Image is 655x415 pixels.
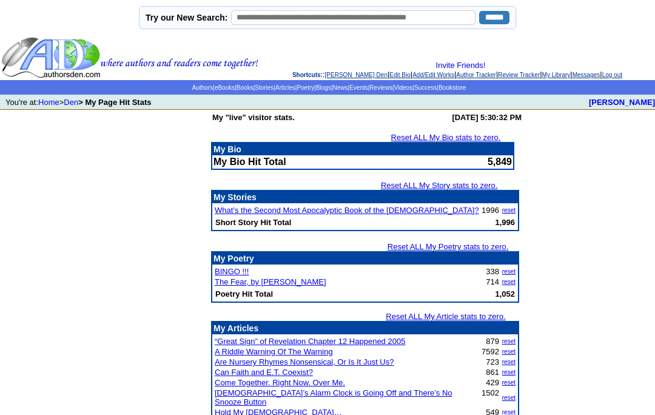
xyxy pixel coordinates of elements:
a: Invite Friends! [436,61,486,70]
p: My Articles [213,323,517,333]
a: “Great Sign” of Revelation Chapter 12 Happened 2005 [215,337,405,346]
a: What’s the Second Most Apocalyptic Book of the [DEMOGRAPHIC_DATA]? [215,206,479,215]
a: Add/Edit Works [412,72,454,78]
font: You're at: > [5,98,151,107]
a: Author Tracker [456,72,496,78]
font: 1996 [482,206,499,215]
p: My Bio [213,144,512,154]
a: BINGO !!! [215,267,249,276]
a: Reset ALL My Story stats to zero. [381,181,497,190]
a: reset [502,379,516,386]
a: reset [502,207,516,214]
b: Poetry Hit Total [215,289,273,299]
a: Edit Bio [389,72,410,78]
a: [DEMOGRAPHIC_DATA]’s Alarm Clock is Going Off and There’s No Snooze Button [215,388,452,407]
label: Try our New Search: [146,13,227,22]
b: [DATE] 5:30:32 PM [452,113,522,122]
p: My Poetry [213,254,517,263]
a: reset [502,348,516,355]
a: Home [38,98,59,107]
b: Short Story Hit Total [215,218,291,227]
a: reset [502,359,516,365]
a: Reset ALL My Poetry stats to zero. [388,242,509,251]
a: Log out [602,72,622,78]
a: Blogs [316,84,331,91]
a: A Riddle Warning Of The Warning [215,347,333,356]
a: News [333,84,348,91]
font: 7592 [482,347,499,356]
font: 714 [486,277,499,286]
a: [PERSON_NAME] Den [325,72,388,78]
a: Videos [394,84,412,91]
img: header_logo2.gif [1,36,258,79]
a: reset [502,369,516,376]
a: Den [64,98,78,107]
a: Success [414,84,437,91]
a: Messages [573,72,600,78]
a: Stories [255,84,274,91]
a: Books [237,84,254,91]
a: Reset ALL My Bio stats to zero. [391,133,501,142]
b: > My Page Hit Stats [78,98,151,107]
a: Poetry [297,84,314,91]
a: Reviews [369,84,392,91]
a: [PERSON_NAME] [589,98,655,107]
a: Can Faith and E.T. Coexist? [215,368,313,377]
a: Are Nursery Rhymes Nonsensical, Or Is It Just Us? [215,357,394,366]
a: reset [502,394,516,401]
div: : | | | | | | | [261,61,654,79]
font: 723 [486,357,499,366]
a: Authors [192,84,213,91]
font: 879 [486,337,499,346]
font: 861 [486,368,499,377]
a: The Fear, by [PERSON_NAME] [215,277,326,286]
font: 429 [486,378,499,387]
b: My "live" visitor stats. [212,113,295,122]
a: reset [502,278,516,285]
b: 1,996 [495,218,515,227]
a: My Library [542,72,571,78]
a: Review Tracker [498,72,540,78]
font: 5,849 [488,157,512,167]
a: Come Together. Right Now. Over Me. [215,378,345,387]
a: reset [502,268,516,275]
a: Bookstore [438,84,466,91]
a: Reset ALL My Article stats to zero. [386,312,506,321]
b: 1,052 [495,289,515,299]
b: My Bio Hit Total [213,157,286,167]
a: Events [349,84,368,91]
a: eBooks [215,84,235,91]
font: 338 [486,267,499,276]
a: reset [502,338,516,345]
p: My Stories [213,192,517,202]
span: Shortcuts: [292,72,323,78]
a: Articles [275,84,295,91]
font: 1502 [482,388,499,397]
